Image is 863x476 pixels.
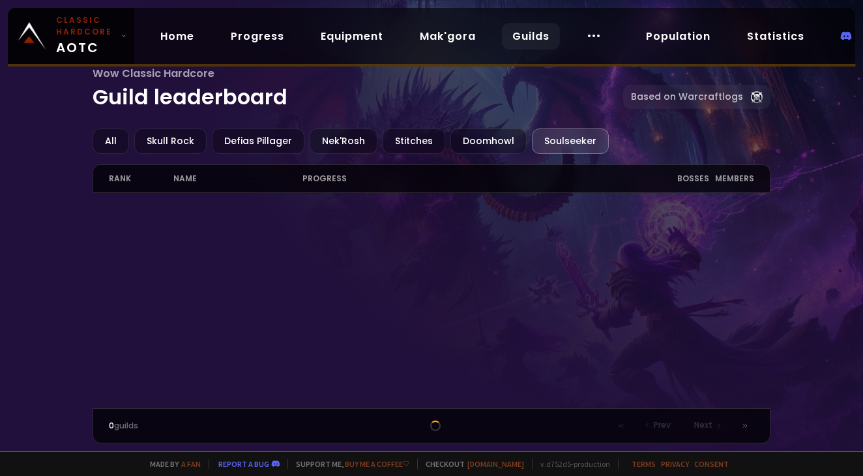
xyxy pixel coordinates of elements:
span: Made by [142,459,201,469]
a: Terms [632,459,656,469]
div: Nek'Rosh [310,128,377,154]
div: Stitches [383,128,445,154]
div: Doomhowl [450,128,527,154]
span: Support me, [287,459,409,469]
span: Wow Classic Hardcore [93,65,623,82]
span: Prev [654,419,671,431]
span: Checkout [417,459,524,469]
a: Buy me a coffee [345,459,409,469]
div: All [93,128,129,154]
a: Mak'gora [409,23,486,50]
a: Consent [694,459,729,469]
a: Report a bug [218,459,269,469]
div: guilds [109,420,271,432]
div: Bosses [658,165,709,192]
a: Home [150,23,205,50]
span: 0 [109,420,114,431]
a: Statistics [737,23,815,50]
div: rank [109,165,173,192]
img: Warcraftlog [751,91,763,103]
a: Progress [220,23,295,50]
a: [DOMAIN_NAME] [467,459,524,469]
a: Privacy [661,459,689,469]
span: Next [694,419,712,431]
div: progress [302,165,658,192]
span: AOTC [56,14,116,57]
h1: Guild leaderboard [93,65,623,113]
a: a fan [181,459,201,469]
span: v. d752d5 - production [532,459,610,469]
div: Defias Pillager [212,128,304,154]
a: Population [636,23,721,50]
a: Classic HardcoreAOTC [8,8,134,64]
div: name [173,165,302,192]
div: Skull Rock [134,128,207,154]
a: Based on Warcraftlogs [623,85,770,109]
div: members [709,165,754,192]
a: Equipment [310,23,394,50]
small: Classic Hardcore [56,14,116,38]
a: Guilds [502,23,560,50]
div: Soulseeker [532,128,609,154]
